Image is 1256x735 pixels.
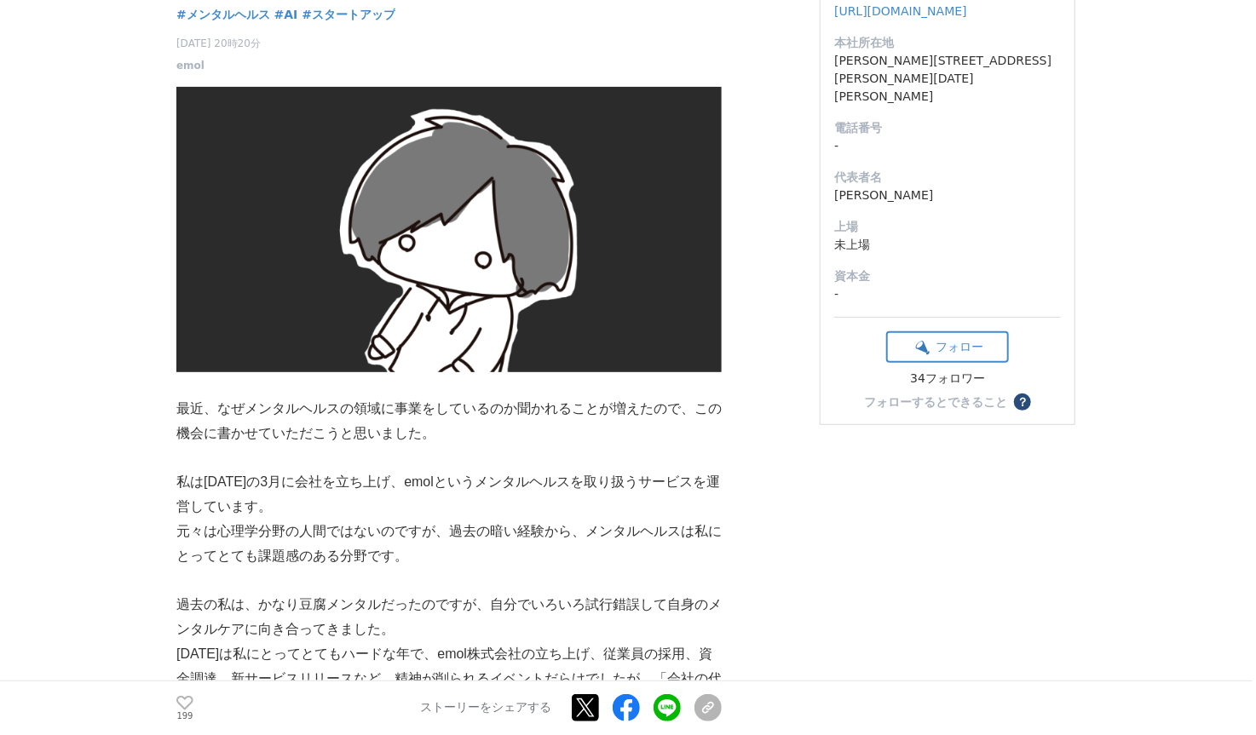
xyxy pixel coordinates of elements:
[834,4,967,18] a: [URL][DOMAIN_NAME]
[834,187,1061,204] dd: [PERSON_NAME]
[176,7,270,22] span: #メンタルヘルス
[864,396,1007,408] div: フォローするとできること
[834,119,1061,137] dt: 電話番号
[176,87,722,372] img: thumbnail_9006b020-98f8-11ea-973d-510c99ad5a0f.png
[302,6,395,24] a: #スタートアップ
[176,593,722,642] p: 過去の私は、かなり豆腐メンタルだったのですが、自分でいろいろ試行錯誤して自身のメンタルケアに向き合ってきました。
[274,7,298,22] span: #AI
[420,701,551,716] p: ストーリーをシェアする
[834,34,1061,52] dt: 本社所在地
[176,470,722,520] p: 私は[DATE]の3月に会社を立ち上げ、emolというメンタルヘルスを取り扱うサービスを運営しています。
[176,36,261,51] span: [DATE] 20時20分
[834,267,1061,285] dt: 資本金
[176,712,193,721] p: 199
[1017,396,1028,408] span: ？
[176,6,270,24] a: #メンタルヘルス
[834,285,1061,303] dd: -
[834,236,1061,254] dd: 未上場
[834,218,1061,236] dt: 上場
[176,58,205,73] a: emol
[834,52,1061,106] dd: [PERSON_NAME][STREET_ADDRESS][PERSON_NAME][DATE][PERSON_NAME]
[302,7,395,22] span: #スタートアップ
[176,520,722,569] p: 元々は心理学分野の人間ではないのですが、過去の暗い経験から、メンタルヘルスは私にとってとても課題感のある分野です。
[886,331,1009,363] button: フォロー
[176,397,722,446] p: 最近、なぜメンタルヘルスの領域に事業をしているのか聞かれることが増えたので、この機会に書かせていただこうと思いました。
[834,169,1061,187] dt: 代表者名
[1014,393,1031,411] button: ？
[274,6,298,24] a: #AI
[834,137,1061,155] dd: -
[886,371,1009,387] div: 34フォロワー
